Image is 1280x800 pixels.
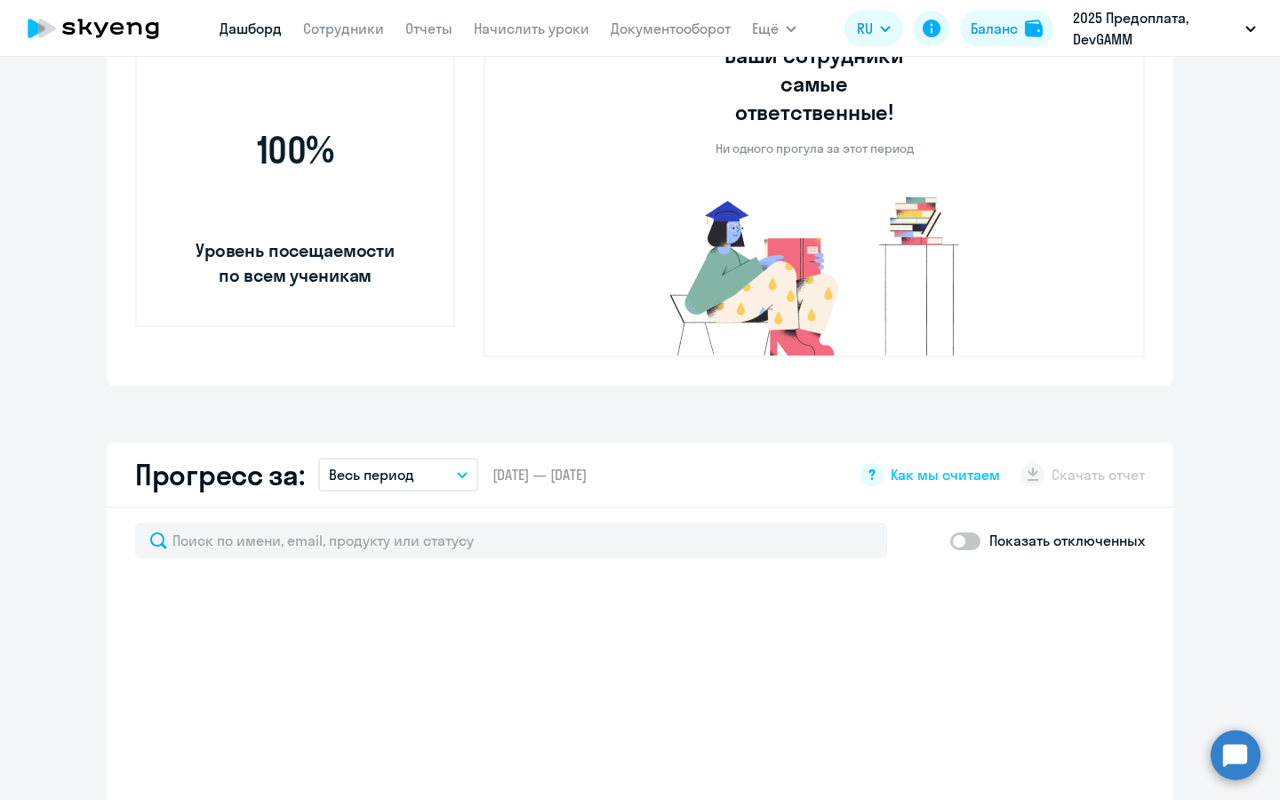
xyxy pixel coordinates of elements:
span: Уровень посещаемости по всем ученикам [193,238,397,288]
a: Дашборд [220,20,282,37]
img: no-truants [636,192,993,356]
a: Документооборот [611,20,731,37]
p: Весь период [329,464,414,485]
img: balance [1025,20,1043,37]
p: Ни одного прогула за этот период [716,140,914,156]
button: RU [844,11,903,46]
p: Показать отключенных [989,530,1145,551]
span: [DATE] — [DATE] [492,465,587,484]
button: 2025 Предоплата, DevGAMM [1064,7,1265,50]
button: Ещё [752,11,796,46]
a: Начислить уроки [474,20,589,37]
span: Ещё [752,18,779,39]
a: Отчеты [405,20,452,37]
span: Как мы считаем [891,465,1000,484]
button: Весь период [318,458,478,492]
button: Балансbalance [960,11,1053,46]
p: 2025 Предоплата, DevGAMM [1073,7,1238,50]
span: 100 % [193,129,397,172]
input: Поиск по имени, email, продукту или статусу [135,523,887,558]
h2: Прогресс за: [135,457,304,492]
span: RU [857,18,873,39]
div: Баланс [971,18,1018,39]
a: Сотрудники [303,20,384,37]
h3: Ваши сотрудники самые ответственные! [700,41,929,126]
